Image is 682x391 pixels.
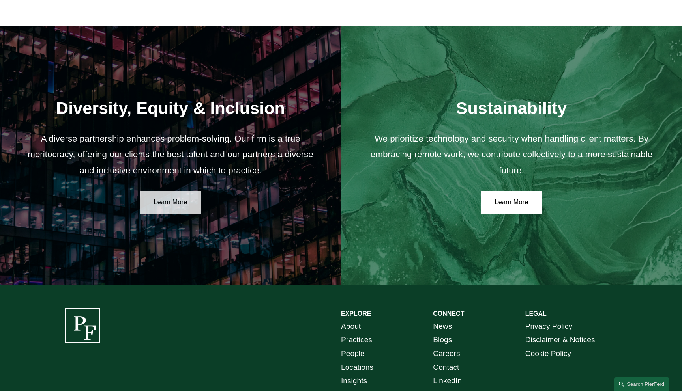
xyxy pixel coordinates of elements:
[614,377,669,391] a: Search this site
[433,347,460,361] a: Careers
[341,347,365,361] a: People
[525,347,571,361] a: Cookie Policy
[341,374,367,388] a: Insights
[341,361,373,374] a: Locations
[341,320,361,333] a: About
[433,320,452,333] a: News
[21,131,320,179] p: A diverse partnership enhances problem-solving. Our firm is a true meritocracy, offering our clie...
[362,131,661,179] p: We prioritize technology and security when handling client matters. By embracing remote work, we ...
[525,320,572,333] a: Privacy Policy
[525,310,547,317] strong: LEGAL
[140,191,201,214] a: Learn More
[341,310,371,317] strong: EXPLORE
[525,333,595,347] a: Disclaimer & Notices
[433,374,462,388] a: LinkedIn
[481,191,542,214] a: Learn More
[21,98,320,118] h2: Diversity, Equity & Inclusion
[362,98,661,118] h2: Sustainability
[433,310,464,317] strong: CONNECT
[433,333,452,347] a: Blogs
[341,333,372,347] a: Practices
[433,361,459,374] a: Contact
